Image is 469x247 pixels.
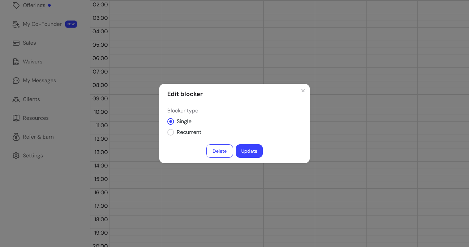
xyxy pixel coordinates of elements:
input: Recurrent [167,126,207,139]
span: Blocker type [167,107,302,115]
input: Single [167,115,197,128]
button: Close [298,85,308,96]
div: Blocker type [167,107,302,136]
button: Delete [206,144,233,158]
button: Update [236,144,263,158]
h1: Edit blocker [167,89,203,99]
